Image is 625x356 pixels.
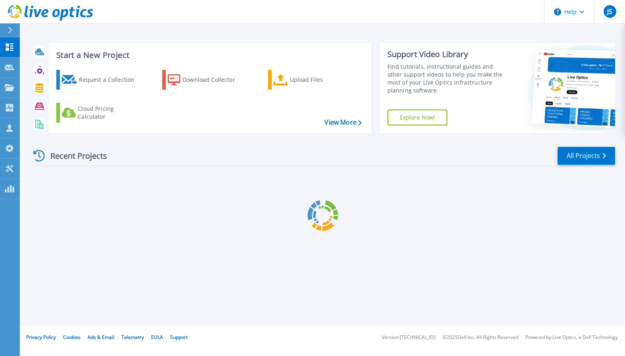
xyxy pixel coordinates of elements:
a: Upload Files [268,70,357,90]
h3: Start a New Project [56,51,361,60]
div: Find tutorials, instructional guides and other support videos to help you make the most of your L... [387,63,506,94]
a: Request a Collection [56,70,145,90]
li: © 2025 Dell Inc. All Rights Reserved [443,335,518,340]
a: All Projects [558,147,615,165]
div: Recent Projects [31,146,118,165]
a: Explore Now! [387,110,448,125]
div: Cloud Pricing Calculator [78,105,141,121]
a: Support [170,334,188,341]
span: JS [607,8,612,15]
a: View More [324,119,361,126]
div: Request a Collection [79,72,142,88]
li: Powered by Live Optics, a Dell Technology [525,335,618,340]
a: Cloud Pricing Calculator [56,103,145,123]
div: Support Video Library [387,49,506,60]
a: Download Collector [162,70,251,90]
div: Upload Files [290,72,353,88]
li: Version: [TECHNICAL_ID] [382,335,435,340]
a: Ads & Email [88,334,114,341]
a: Telemetry [121,334,144,341]
a: Cookies [63,334,81,341]
div: Download Collector [182,72,246,88]
a: Privacy Policy [26,334,56,341]
a: EULA [151,334,163,341]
